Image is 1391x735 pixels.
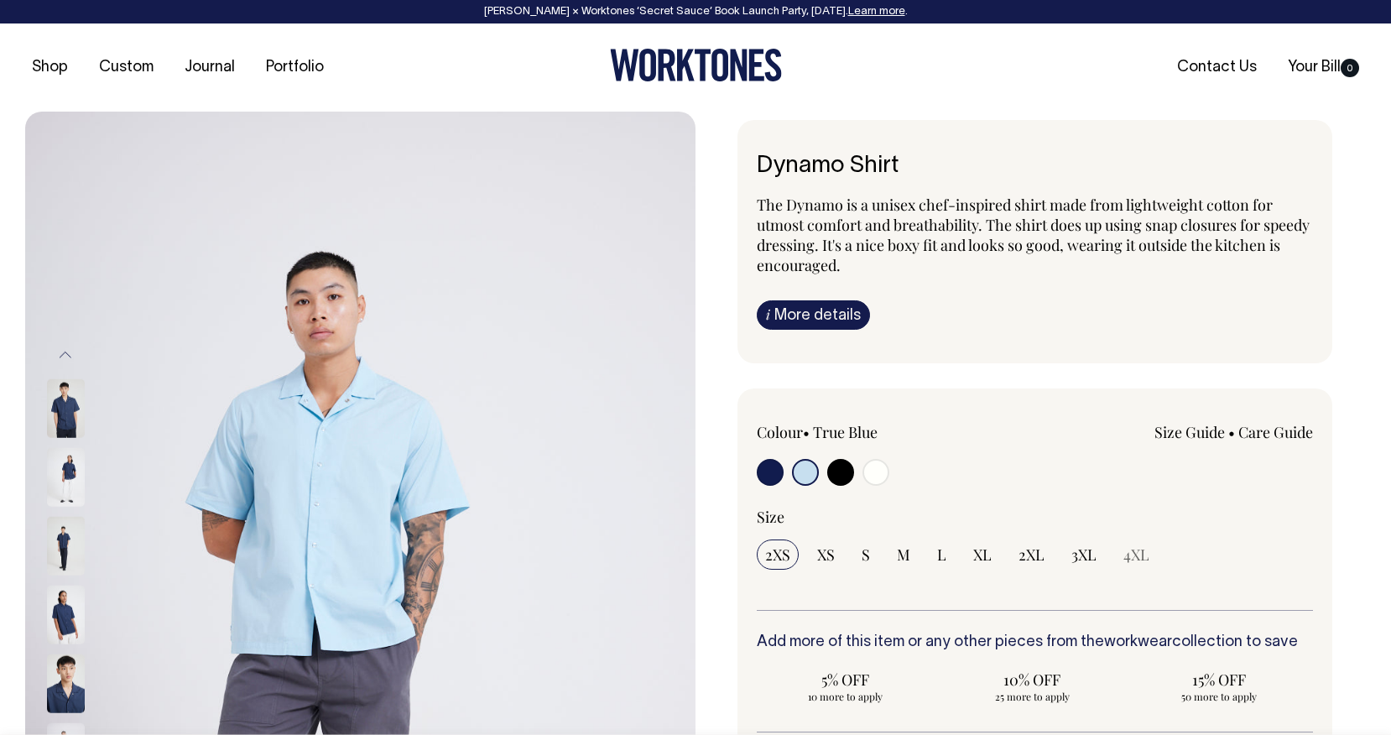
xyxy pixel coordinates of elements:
[952,690,1112,703] span: 25 more to apply
[952,670,1112,690] span: 10% OFF
[757,507,1313,527] div: Size
[965,540,1000,570] input: XL
[1170,54,1263,81] a: Contact Us
[766,305,770,323] span: i
[259,54,331,81] a: Portfolio
[1063,540,1105,570] input: 3XL
[757,300,870,330] a: iMore details
[1228,422,1235,442] span: •
[757,665,934,708] input: 5% OFF 10 more to apply
[757,540,799,570] input: 2XS
[1104,635,1172,649] a: workwear
[1115,540,1158,570] input: 4XL
[1019,545,1045,565] span: 2XL
[47,378,85,437] img: dark-navy
[973,545,992,565] span: XL
[1123,545,1149,565] span: 4XL
[25,54,75,81] a: Shop
[47,654,85,712] img: dark-navy
[1071,545,1097,565] span: 3XL
[853,540,878,570] input: S
[47,585,85,644] img: dark-navy
[765,670,925,690] span: 5% OFF
[765,690,925,703] span: 10 more to apply
[944,665,1121,708] input: 10% OFF 25 more to apply
[1341,59,1359,77] span: 0
[53,336,78,374] button: Previous
[1281,54,1366,81] a: Your Bill0
[813,422,878,442] label: True Blue
[1139,670,1300,690] span: 15% OFF
[1010,540,1053,570] input: 2XL
[817,545,835,565] span: XS
[17,6,1374,18] div: [PERSON_NAME] × Worktones ‘Secret Sauce’ Book Launch Party, [DATE]. .
[757,634,1313,651] h6: Add more of this item or any other pieces from the collection to save
[1238,422,1313,442] a: Care Guide
[1139,690,1300,703] span: 50 more to apply
[92,54,160,81] a: Custom
[1131,665,1308,708] input: 15% OFF 50 more to apply
[929,540,955,570] input: L
[178,54,242,81] a: Journal
[47,516,85,575] img: dark-navy
[47,447,85,506] img: dark-navy
[937,545,946,565] span: L
[757,154,1313,180] h6: Dynamo Shirt
[888,540,919,570] input: M
[765,545,790,565] span: 2XS
[862,545,870,565] span: S
[809,540,843,570] input: XS
[757,422,979,442] div: Colour
[848,7,905,17] a: Learn more
[1154,422,1225,442] a: Size Guide
[803,422,810,442] span: •
[757,195,1310,275] span: The Dynamo is a unisex chef-inspired shirt made from lightweight cotton for utmost comfort and br...
[897,545,910,565] span: M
